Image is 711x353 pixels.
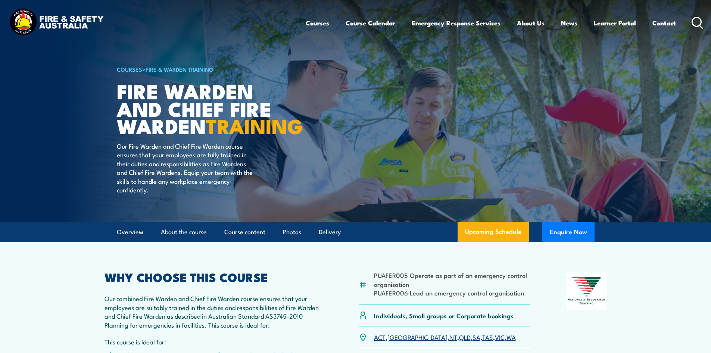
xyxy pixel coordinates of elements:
[346,13,395,33] a: Course Calendar
[117,65,301,74] h6: >
[374,332,386,341] a: ACT
[117,222,143,242] a: Overview
[449,332,457,341] a: NT
[567,272,607,310] img: Nationally Recognised Training logo.
[374,271,530,288] li: PUAFER005 Operate as part of an emergency control organisation
[473,332,480,341] a: SA
[105,337,322,346] p: This course is ideal for:
[161,222,207,242] a: About the course
[561,13,577,33] a: News
[652,13,676,33] a: Contact
[482,332,493,341] a: TAS
[506,332,516,341] a: WA
[495,332,505,341] a: VIC
[458,222,529,242] a: Upcoming Schedule
[594,13,636,33] a: Learner Portal
[374,311,514,320] p: Individuals, Small groups or Corporate bookings
[374,288,530,297] li: PUAFER006 Lead an emergency control organisation
[117,65,142,73] a: COURSES
[117,82,301,134] h1: Fire Warden and Chief Fire Warden
[283,222,301,242] a: Photos
[412,13,500,33] a: Emergency Response Services
[117,142,253,194] p: Our Fire Warden and Chief Fire Warden course ensures that your employees are fully trained in the...
[542,222,595,242] button: Enquire Now
[306,13,329,33] a: Courses
[319,222,341,242] a: Delivery
[105,272,322,282] h2: WHY CHOOSE THIS COURSE
[517,13,545,33] a: About Us
[387,332,448,341] a: [GEOGRAPHIC_DATA]
[374,333,516,341] p: , , , , , , ,
[459,332,471,341] a: QLD
[105,294,322,329] p: Our combined Fire Warden and Chief Fire Warden course ensures that your employees are suitably tr...
[224,222,265,242] a: Course content
[146,65,213,73] a: Fire & Warden Training
[206,110,303,141] strong: TRAINING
